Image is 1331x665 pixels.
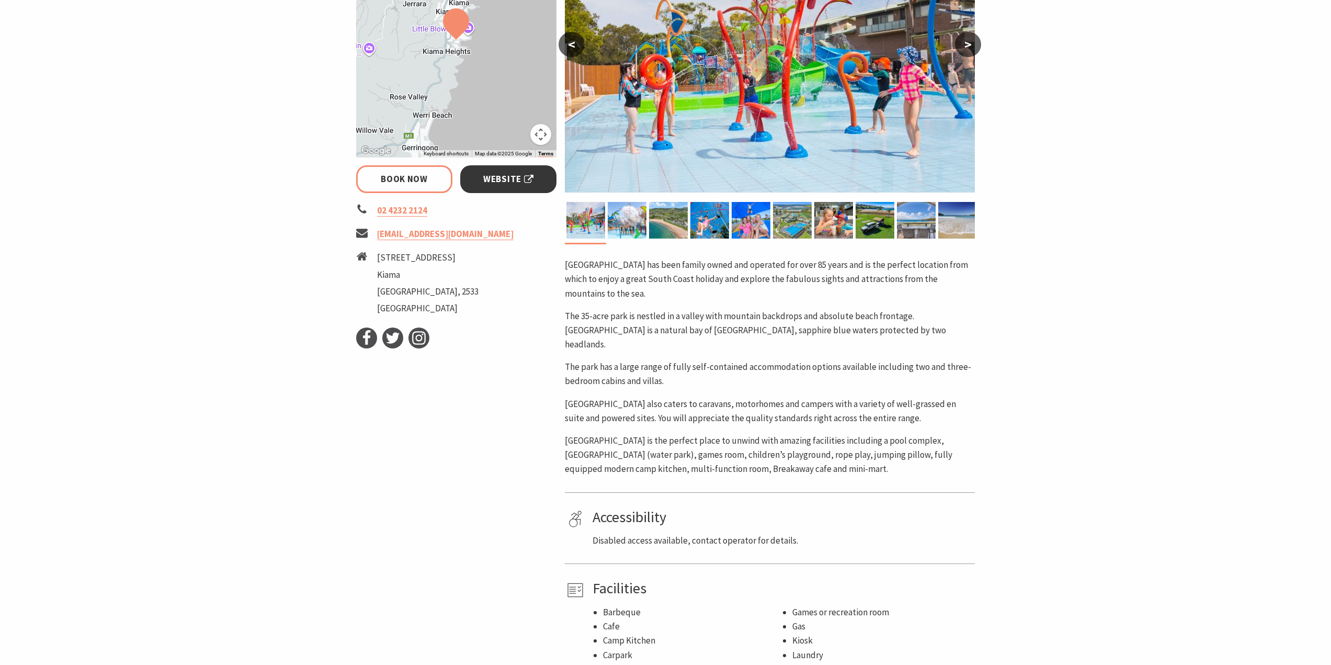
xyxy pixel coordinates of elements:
a: Book Now [356,165,453,193]
a: 02 4232 2124 [377,205,427,217]
p: [GEOGRAPHIC_DATA] is the perfect place to unwind with amazing facilities including a pool complex... [565,434,975,477]
img: BIG4 Easts Beach Kiama aerial view [649,202,688,239]
img: BIG4 Easts Beach Kiama beachfront with water and ocean [938,202,977,239]
li: Kiosk [792,634,971,648]
a: Website [460,165,557,193]
span: Map data ©2025 Google [475,151,532,156]
img: Aerial view of the resort pool at BIG4 Easts Beach Kiama Holiday Park [773,202,812,239]
li: Carpark [603,648,782,662]
img: Sunny's Aquaventure Park at BIG4 Easts Beach Kiama Holiday Park [566,202,605,239]
li: Games or recreation room [792,605,971,619]
img: Sunny's Aquaventure Park at BIG4 Easts Beach Kiama Holiday Park [608,202,646,239]
h4: Accessibility [593,509,971,526]
button: > [955,32,981,57]
a: Terms (opens in new tab) [538,151,553,157]
li: [STREET_ADDRESS] [377,251,479,265]
li: Barbeque [603,605,782,619]
li: [GEOGRAPHIC_DATA], 2533 [377,285,479,299]
img: Jumping pillow with a group of friends sitting in the foreground and girl jumping in air behind them [732,202,770,239]
p: [GEOGRAPHIC_DATA] also caters to caravans, motorhomes and campers with a variety of well-grassed ... [565,397,975,425]
button: Map camera controls [530,124,551,145]
li: Camp Kitchen [603,634,782,648]
img: Camping sites [856,202,894,239]
p: The 35-acre park is nestled in a valley with mountain backdrops and absolute beach frontage. [GEO... [565,309,975,352]
button: < [559,32,585,57]
li: Cafe [603,619,782,634]
img: Children having drinks at the cafe [814,202,853,239]
li: Gas [792,619,971,634]
button: Keyboard shortcuts [424,150,469,157]
a: Open this area in Google Maps (opens a new window) [359,144,393,157]
h4: Facilities [593,580,971,598]
li: Kiama [377,268,479,282]
img: Beach View Cabins [897,202,936,239]
p: Disabled access available, contact operator for details. [593,534,971,548]
li: [GEOGRAPHIC_DATA] [377,301,479,315]
p: The park has a large range of fully self-contained accommodation options available including two ... [565,360,975,388]
img: Kids on Ropeplay [690,202,729,239]
a: [EMAIL_ADDRESS][DOMAIN_NAME] [377,228,514,240]
li: Laundry [792,648,971,662]
p: [GEOGRAPHIC_DATA] has been family owned and operated for over 85 years and is the perfect locatio... [565,258,975,301]
span: Website [483,172,533,186]
img: Google [359,144,393,157]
